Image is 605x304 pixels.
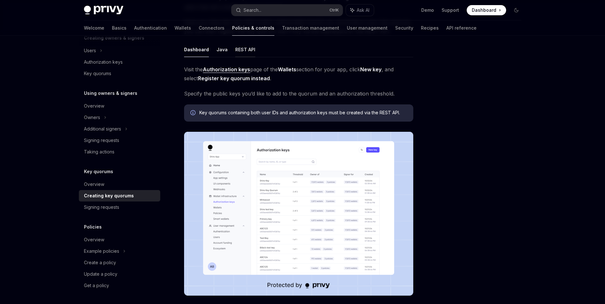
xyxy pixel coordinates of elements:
[184,65,413,83] span: Visit the page of the section for your app, click , and select .
[467,5,506,15] a: Dashboard
[134,20,167,36] a: Authentication
[84,125,121,133] div: Additional signers
[79,146,160,158] a: Taking actions
[278,66,296,73] strong: Wallets
[421,20,439,36] a: Recipes
[84,70,111,77] div: Key quorums
[232,20,274,36] a: Policies & controls
[84,6,123,15] img: dark logo
[231,4,343,16] button: Search...CtrlK
[184,42,209,57] button: Dashboard
[79,201,160,213] a: Signing requests
[175,20,191,36] a: Wallets
[203,66,250,73] a: Authorization keys
[329,8,339,13] span: Ctrl K
[79,100,160,112] a: Overview
[84,259,116,266] div: Create a policy
[347,20,388,36] a: User management
[84,148,114,156] div: Taking actions
[472,7,496,13] span: Dashboard
[84,236,104,244] div: Overview
[79,135,160,146] a: Signing requests
[84,192,134,200] div: Creating key quorums
[79,268,160,280] a: Update a policy
[84,20,104,36] a: Welcome
[84,247,119,255] div: Example policies
[446,20,477,36] a: API reference
[84,114,100,121] div: Owners
[79,179,160,190] a: Overview
[79,190,160,201] a: Creating key quorums
[199,110,407,116] span: Key quorums containing both user IDs and authorization keys must be created via the REST API.
[184,132,413,296] img: Dashboard
[217,42,228,57] button: Java
[84,168,113,175] h5: Key quorums
[395,20,413,36] a: Security
[84,102,104,110] div: Overview
[199,20,224,36] a: Connectors
[357,7,369,13] span: Ask AI
[84,89,137,97] h5: Using owners & signers
[79,234,160,245] a: Overview
[198,75,270,81] strong: Register key quorum instead
[79,68,160,79] a: Key quorums
[84,180,104,188] div: Overview
[79,257,160,268] a: Create a policy
[84,47,96,54] div: Users
[360,66,382,73] strong: New key
[84,223,102,231] h5: Policies
[184,89,413,98] span: Specify the public keys you’d like to add to the quorum and an authorization threshold.
[511,5,521,15] button: Toggle dark mode
[79,280,160,291] a: Get a policy
[84,137,119,144] div: Signing requests
[235,42,255,57] button: REST API
[346,4,374,16] button: Ask AI
[84,282,109,289] div: Get a policy
[190,110,197,117] svg: Info
[84,58,123,66] div: Authorization keys
[421,7,434,13] a: Demo
[84,270,117,278] div: Update a policy
[112,20,127,36] a: Basics
[442,7,459,13] a: Support
[79,56,160,68] a: Authorization keys
[282,20,339,36] a: Transaction management
[84,203,119,211] div: Signing requests
[244,6,261,14] div: Search...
